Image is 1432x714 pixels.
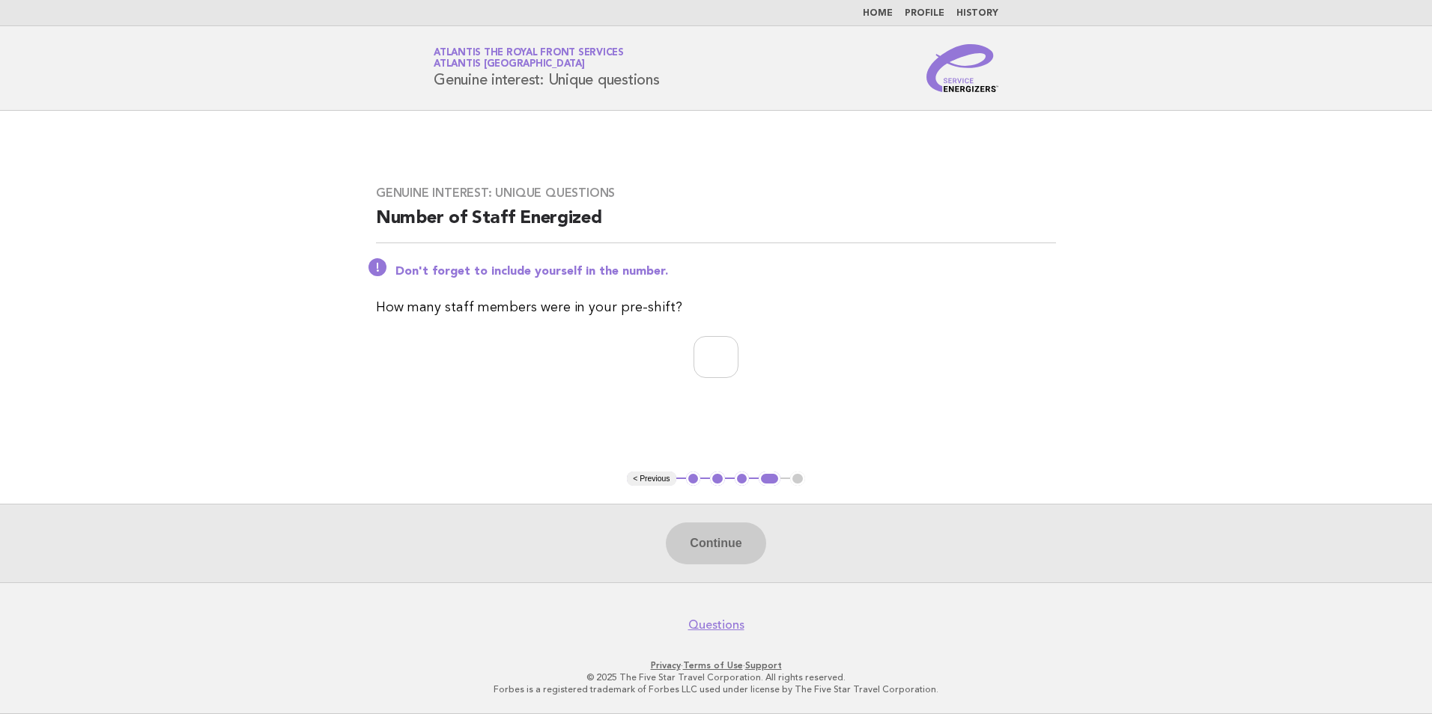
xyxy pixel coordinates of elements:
[376,297,1056,318] p: How many staff members were in your pre-shift?
[688,617,744,632] a: Questions
[683,660,743,671] a: Terms of Use
[395,264,1056,279] p: Don't forget to include yourself in the number.
[258,683,1174,695] p: Forbes is a registered trademark of Forbes LLC used under license by The Five Star Travel Corpora...
[258,671,1174,683] p: © 2025 The Five Star Travel Corporation. All rights reserved.
[956,9,998,18] a: History
[258,659,1174,671] p: · ·
[651,660,681,671] a: Privacy
[434,48,624,69] a: Atlantis The Royal Front ServicesAtlantis [GEOGRAPHIC_DATA]
[686,472,701,486] button: 1
[745,660,782,671] a: Support
[376,207,1056,243] h2: Number of Staff Energized
[710,472,725,486] button: 2
[926,44,998,92] img: Service Energizers
[627,472,676,486] button: < Previous
[735,472,750,486] button: 3
[863,9,893,18] a: Home
[434,60,585,70] span: Atlantis [GEOGRAPHIC_DATA]
[376,186,1056,201] h3: Genuine interest: Unique questions
[905,9,944,18] a: Profile
[759,472,780,486] button: 4
[434,49,660,88] h1: Genuine interest: Unique questions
